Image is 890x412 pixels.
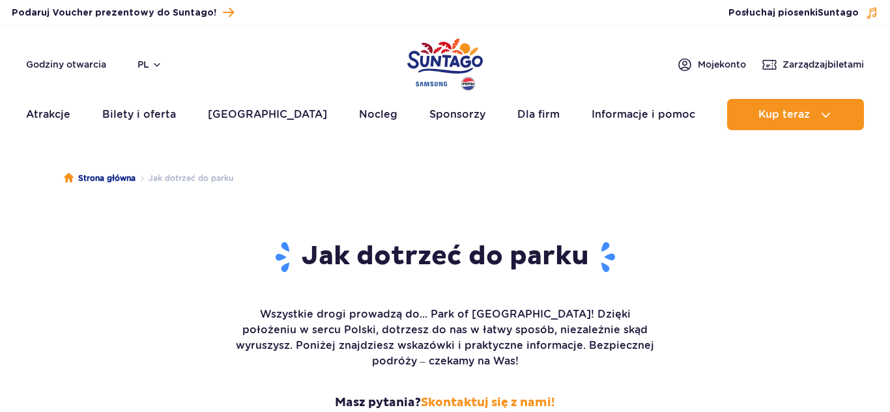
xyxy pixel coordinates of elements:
[592,99,695,130] a: Informacje i pomoc
[517,99,560,130] a: Dla firm
[137,58,162,71] button: pl
[818,8,859,18] span: Suntago
[12,4,234,21] a: Podaruj Voucher prezentowy do Suntago!
[233,395,657,411] strong: Masz pytania?
[727,99,864,130] button: Kup teraz
[698,58,746,71] span: Moje konto
[429,99,485,130] a: Sponsorzy
[208,99,327,130] a: [GEOGRAPHIC_DATA]
[758,109,810,120] span: Kup teraz
[136,172,233,185] li: Jak dotrzeć do parku
[728,7,859,20] span: Posłuchaj piosenki
[677,57,746,72] a: Mojekonto
[233,307,657,369] p: Wszystkie drogi prowadzą do... Park of [GEOGRAPHIC_DATA]! Dzięki położeniu w sercu Polski, dotrze...
[26,99,70,130] a: Atrakcje
[26,58,106,71] a: Godziny otwarcia
[102,99,176,130] a: Bilety i oferta
[359,99,397,130] a: Nocleg
[728,7,878,20] button: Posłuchaj piosenkiSuntago
[233,240,657,274] h1: Jak dotrzeć do parku
[12,7,216,20] span: Podaruj Voucher prezentowy do Suntago!
[782,58,864,71] span: Zarządzaj biletami
[421,395,555,410] a: Skontaktuj się z nami!
[762,57,864,72] a: Zarządzajbiletami
[64,172,136,185] a: Strona główna
[407,33,483,92] a: Park of Poland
